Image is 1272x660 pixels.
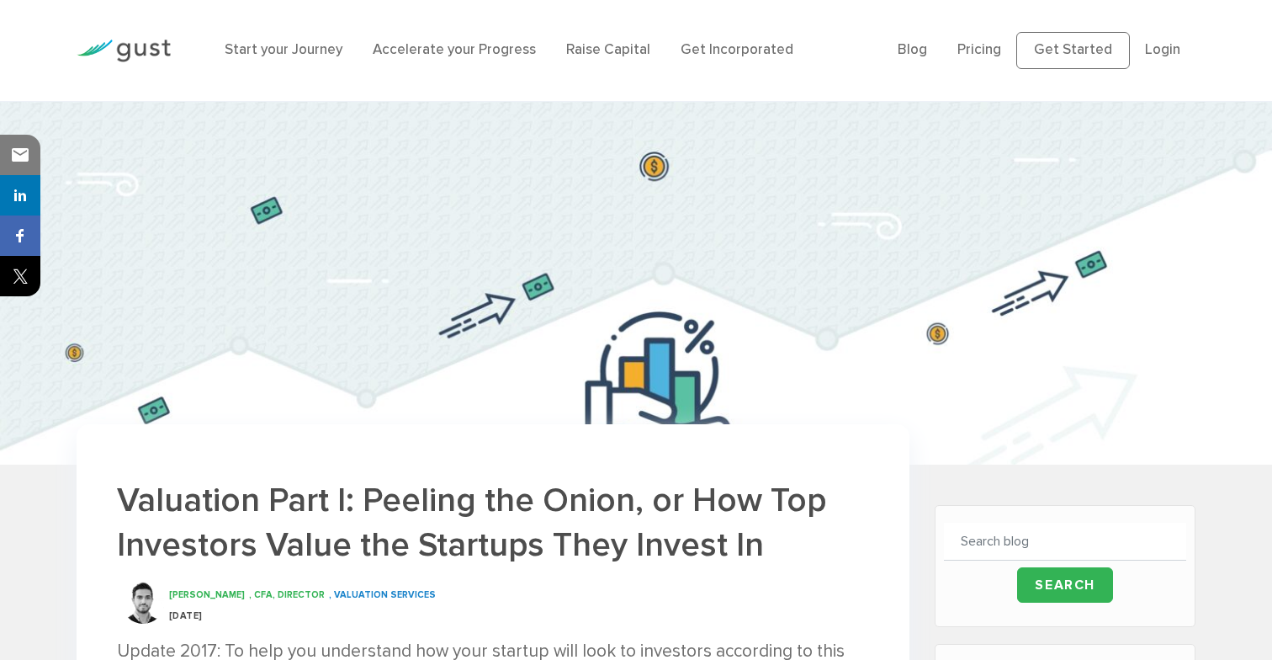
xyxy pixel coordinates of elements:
[1145,41,1180,58] a: Login
[329,589,436,600] span: , VALUATION SERVICES
[944,523,1186,561] input: Search blog
[77,40,171,62] img: Gust Logo
[566,41,650,58] a: Raise Capital
[1016,32,1130,69] a: Get Started
[373,41,536,58] a: Accelerate your Progress
[169,589,245,600] span: [PERSON_NAME]
[117,478,870,567] h1: Valuation Part I: Peeling the Onion, or How Top Investors Value the Startups They Invest In
[681,41,793,58] a: Get Incorporated
[122,582,164,624] img: Keyvan Firouzi
[957,41,1001,58] a: Pricing
[1017,567,1113,603] input: Search
[249,589,325,600] span: , CFA, DIRECTOR
[898,41,927,58] a: Blog
[225,41,342,58] a: Start your Journey
[169,610,203,621] span: [DATE]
